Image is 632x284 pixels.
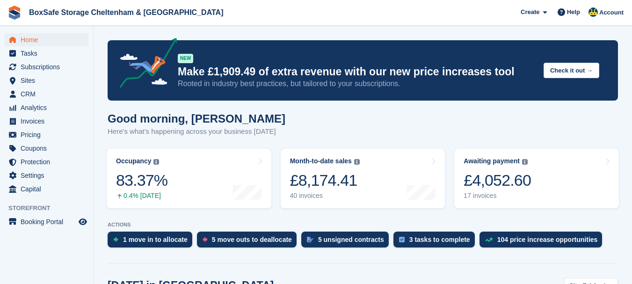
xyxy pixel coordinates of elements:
img: task-75834270c22a3079a89374b754ae025e5fb1db73e45f91037f5363f120a921f8.svg [399,237,405,242]
div: Occupancy [116,157,151,165]
p: Make £1,909.49 of extra revenue with our new price increases tool [178,65,536,79]
a: 5 unsigned contracts [301,232,393,252]
div: Awaiting payment [464,157,520,165]
p: Here's what's happening across your business [DATE] [108,126,285,137]
div: 0.4% [DATE] [116,192,167,200]
a: BoxSafe Storage Cheltenham & [GEOGRAPHIC_DATA] [25,5,227,20]
a: menu [5,60,88,73]
div: £4,052.60 [464,171,531,190]
a: 3 tasks to complete [393,232,479,252]
a: menu [5,74,88,87]
button: Check it out → [544,63,599,78]
a: menu [5,182,88,196]
p: Rooted in industry best practices, but tailored to your subscriptions. [178,79,536,89]
a: Month-to-date sales £8,174.41 40 invoices [281,149,445,208]
img: Kim Virabi [588,7,598,17]
span: Booking Portal [21,215,77,228]
span: CRM [21,87,77,101]
div: 1 move in to allocate [123,236,188,243]
a: menu [5,87,88,101]
img: price-adjustments-announcement-icon-8257ccfd72463d97f412b2fc003d46551f7dbcb40ab6d574587a9cd5c0d94... [112,38,177,91]
img: contract_signature_icon-13c848040528278c33f63329250d36e43548de30e8caae1d1a13099fd9432cc5.svg [307,237,313,242]
a: Preview store [77,216,88,227]
div: £8,174.41 [290,171,360,190]
span: Protection [21,155,77,168]
span: Account [599,8,624,17]
span: Capital [21,182,77,196]
div: 40 invoices [290,192,360,200]
img: price_increase_opportunities-93ffe204e8149a01c8c9dc8f82e8f89637d9d84a8eef4429ea346261dce0b2c0.svg [485,238,493,242]
span: Create [521,7,539,17]
span: Settings [21,169,77,182]
div: 5 move outs to deallocate [212,236,292,243]
div: NEW [178,54,193,63]
img: icon-info-grey-7440780725fd019a000dd9b08b2336e03edf1995a4989e88bcd33f0948082b44.svg [153,159,159,165]
span: Analytics [21,101,77,114]
img: stora-icon-8386f47178a22dfd0bd8f6a31ec36ba5ce8667c1dd55bd0f319d3a0aa187defe.svg [7,6,22,20]
a: menu [5,33,88,46]
div: 3 tasks to complete [409,236,470,243]
img: icon-info-grey-7440780725fd019a000dd9b08b2336e03edf1995a4989e88bcd33f0948082b44.svg [522,159,528,165]
span: Tasks [21,47,77,60]
a: menu [5,142,88,155]
a: menu [5,128,88,141]
a: 1 move in to allocate [108,232,197,252]
div: 104 price increase opportunities [497,236,598,243]
div: Month-to-date sales [290,157,352,165]
a: menu [5,215,88,228]
div: 17 invoices [464,192,531,200]
img: move_outs_to_deallocate_icon-f764333ba52eb49d3ac5e1228854f67142a1ed5810a6f6cc68b1a99e826820c5.svg [203,237,207,242]
h1: Good morning, [PERSON_NAME] [108,112,285,125]
a: menu [5,101,88,114]
p: ACTIONS [108,222,618,228]
a: menu [5,169,88,182]
span: Invoices [21,115,77,128]
div: 5 unsigned contracts [318,236,384,243]
a: Occupancy 83.37% 0.4% [DATE] [107,149,271,208]
a: 104 price increase opportunities [479,232,607,252]
span: Subscriptions [21,60,77,73]
img: move_ins_to_allocate_icon-fdf77a2bb77ea45bf5b3d319d69a93e2d87916cf1d5bf7949dd705db3b84f3ca.svg [113,237,118,242]
a: Awaiting payment £4,052.60 17 invoices [454,149,619,208]
a: 5 move outs to deallocate [197,232,301,252]
div: 83.37% [116,171,167,190]
span: Coupons [21,142,77,155]
span: Home [21,33,77,46]
span: Storefront [8,204,93,213]
span: Sites [21,74,77,87]
a: menu [5,115,88,128]
a: menu [5,155,88,168]
a: menu [5,47,88,60]
span: Pricing [21,128,77,141]
img: icon-info-grey-7440780725fd019a000dd9b08b2336e03edf1995a4989e88bcd33f0948082b44.svg [354,159,360,165]
span: Help [567,7,580,17]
